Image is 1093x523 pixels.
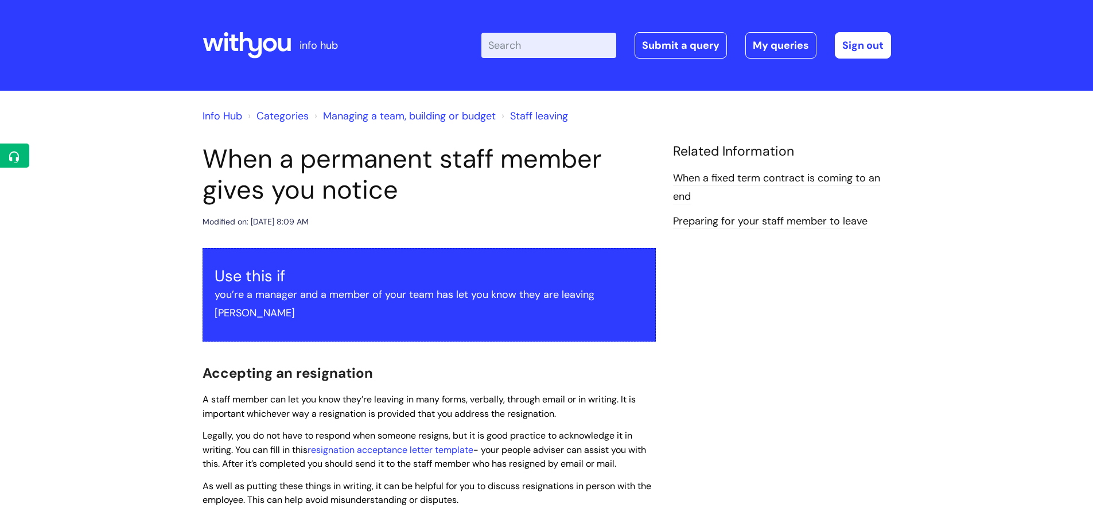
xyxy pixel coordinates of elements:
a: When a fixed term contract is coming to an end [673,171,880,204]
li: Solution home [245,107,309,125]
p: info hub [299,36,338,55]
a: resignation acceptance letter template [308,444,473,456]
span: Legally, you do not have to respond when someone resigns, but it is good practice to acknowledge ... [203,429,646,470]
a: My queries [745,32,816,59]
h1: When a permanent staff member gives you notice [203,144,656,206]
h3: Use this if [215,267,644,285]
a: Managing a team, building or budget [323,109,496,123]
div: Modified on: [DATE] 8:09 AM [203,215,309,229]
a: Categories [256,109,309,123]
span: Accepting an resignation [203,364,373,382]
span: As well as putting these things in writing, it can be helpful for you to discuss resignations in ... [203,480,651,506]
a: Staff leaving [510,109,568,123]
li: Staff leaving [499,107,568,125]
li: Managing a team, building or budget [312,107,496,125]
a: Submit a query [635,32,727,59]
a: Preparing for your staff member to leave [673,214,868,229]
a: Info Hub [203,109,242,123]
p: you’re a manager and a member of your team has let you know they are leaving [PERSON_NAME] [215,285,644,323]
span: A staff member can let you know they’re leaving in many forms, verbally, through email or in writ... [203,393,636,420]
div: | - [481,32,891,59]
a: Sign out [835,32,891,59]
h4: Related Information [673,144,891,160]
input: Search [481,33,616,58]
